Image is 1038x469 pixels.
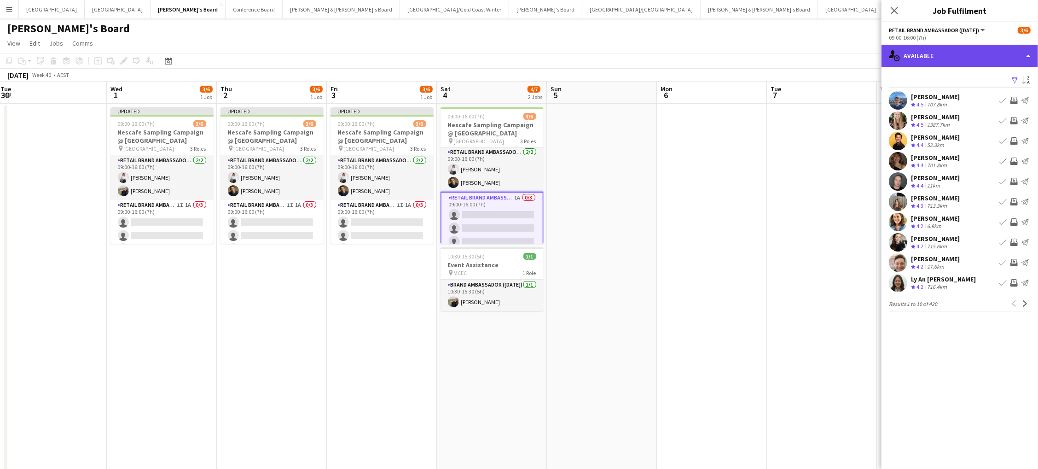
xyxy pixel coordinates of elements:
[331,85,338,93] span: Fri
[118,120,155,127] span: 09:00-16:00 (7h)
[1018,27,1031,34] span: 3/6
[220,200,324,258] app-card-role: RETAIL Brand Ambassador (Mon - Fri)1I1A0/309:00-16:00 (7h)
[916,202,923,209] span: 4.3
[69,37,97,49] a: Comms
[911,93,960,101] div: [PERSON_NAME]
[916,223,923,229] span: 4.2
[911,133,960,141] div: [PERSON_NAME]
[151,0,226,18] button: [PERSON_NAME]'s Board
[441,85,451,93] span: Sat
[911,275,976,283] div: Ly An [PERSON_NAME]
[57,71,69,78] div: AEST
[30,71,53,78] span: Week 40
[220,107,324,244] app-job-card: Updated09:00-16:00 (7h)3/6Nescafe Sampling Campaign @ [GEOGRAPHIC_DATA] [GEOGRAPHIC_DATA]3 RolesR...
[310,94,322,100] div: 1 Job
[29,39,40,47] span: Edit
[441,147,544,192] app-card-role: RETAIL Brand Ambassador ([DATE])2/209:00-16:00 (7h)[PERSON_NAME][PERSON_NAME]
[911,255,960,263] div: [PERSON_NAME]
[925,202,949,210] div: 713.3km
[881,5,1038,17] h3: Job Fulfilment
[338,120,375,127] span: 09:00-16:00 (7h)
[911,194,960,202] div: [PERSON_NAME]
[7,39,20,47] span: View
[925,283,949,291] div: 716.4km
[7,70,29,80] div: [DATE]
[521,138,536,145] span: 3 Roles
[454,138,505,145] span: [GEOGRAPHIC_DATA]
[411,145,426,152] span: 3 Roles
[4,37,24,49] a: View
[523,113,536,120] span: 3/6
[110,107,214,244] app-job-card: Updated09:00-16:00 (7h)3/6Nescafe Sampling Campaign @ [GEOGRAPHIC_DATA] [GEOGRAPHIC_DATA]3 RolesR...
[701,0,818,18] button: [PERSON_NAME] & [PERSON_NAME]'s Board
[523,270,536,276] span: 1 Role
[193,120,206,127] span: 3/6
[301,145,316,152] span: 3 Roles
[925,182,942,190] div: 11km
[226,0,283,18] button: Conference Board
[916,162,923,169] span: 4.4
[191,145,206,152] span: 3 Roles
[441,247,544,311] app-job-card: 10:30-15:30 (5h)1/1Event Assistance MCEC1 RoleBrand Ambassador ([DATE])1/110:30-15:30 (5h)[PERSON...
[329,90,338,100] span: 3
[925,121,951,129] div: 1387.7km
[528,86,540,93] span: 4/7
[911,214,960,223] div: [PERSON_NAME]
[110,128,214,145] h3: Nescafe Sampling Campaign @ [GEOGRAPHIC_DATA]
[441,261,544,269] h3: Event Assistance
[916,141,923,148] span: 4.4
[19,0,85,18] button: [GEOGRAPHIC_DATA]
[110,85,122,93] span: Wed
[441,192,544,252] app-card-role: RETAIL Brand Ambassador ([DATE])1A0/309:00-16:00 (7h)
[124,145,174,152] span: [GEOGRAPHIC_DATA]
[220,155,324,200] app-card-role: RETAIL Brand Ambassador (Mon - Fri)2/209:00-16:00 (7h)[PERSON_NAME][PERSON_NAME]
[769,90,781,100] span: 7
[925,162,949,170] div: 701.8km
[220,85,232,93] span: Thu
[439,90,451,100] span: 4
[7,22,130,35] h1: [PERSON_NAME]'s Board
[400,0,509,18] button: [GEOGRAPHIC_DATA]/Gold Coast Winter
[916,283,923,290] span: 4.2
[889,27,979,34] span: RETAIL Brand Ambassador (Saturday)
[85,0,151,18] button: [GEOGRAPHIC_DATA]
[771,85,781,93] span: Tue
[925,141,946,149] div: 52.3km
[454,270,467,276] span: MCEC
[925,101,949,109] div: 707.8km
[331,107,434,244] app-job-card: Updated09:00-16:00 (7h)3/6Nescafe Sampling Campaign @ [GEOGRAPHIC_DATA] [GEOGRAPHIC_DATA]3 RolesR...
[220,107,324,115] div: Updated
[879,90,893,100] span: 8
[234,145,284,152] span: [GEOGRAPHIC_DATA]
[916,243,923,250] span: 4.2
[911,153,960,162] div: [PERSON_NAME]
[448,253,485,260] span: 10:30-15:30 (5h)
[528,94,542,100] div: 2 Jobs
[331,200,434,258] app-card-role: RETAIL Brand Ambassador (Mon - Fri)1I1A0/309:00-16:00 (7h)
[881,45,1038,67] div: Available
[200,86,213,93] span: 3/6
[916,263,923,270] span: 4.2
[889,300,937,307] span: Results 1 to 10 of 420
[549,90,562,100] span: 5
[49,39,63,47] span: Jobs
[303,120,316,127] span: 3/6
[441,107,544,244] app-job-card: 09:00-16:00 (7h)3/6Nescafe Sampling Campaign @ [GEOGRAPHIC_DATA] [GEOGRAPHIC_DATA]3 RolesRETAIL B...
[200,94,212,100] div: 1 Job
[344,145,394,152] span: [GEOGRAPHIC_DATA]
[283,0,400,18] button: [PERSON_NAME] & [PERSON_NAME]'s Board
[523,253,536,260] span: 1/1
[228,120,265,127] span: 09:00-16:00 (7h)
[0,85,11,93] span: Tue
[110,200,214,258] app-card-role: RETAIL Brand Ambassador (Mon - Fri)1I1A0/309:00-16:00 (7h)
[220,128,324,145] h3: Nescafe Sampling Campaign @ [GEOGRAPHIC_DATA]
[420,94,432,100] div: 1 Job
[911,174,960,182] div: [PERSON_NAME]
[413,120,426,127] span: 3/6
[661,85,673,93] span: Mon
